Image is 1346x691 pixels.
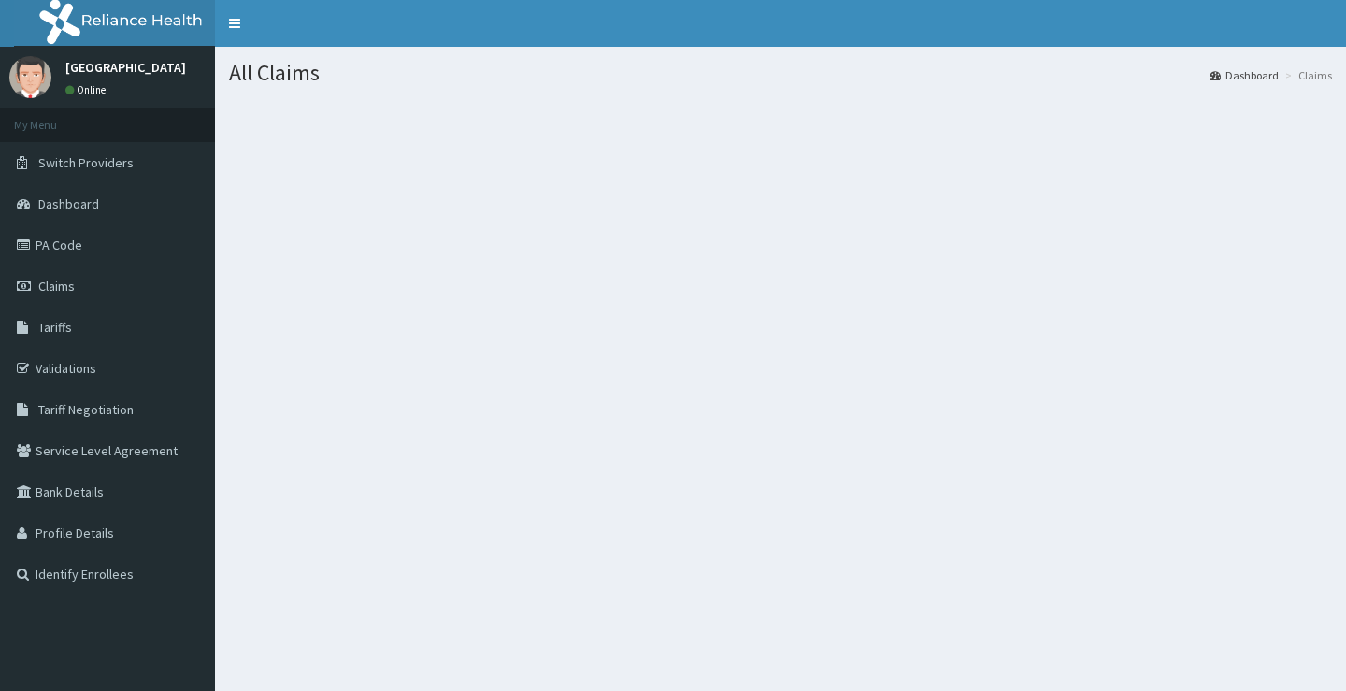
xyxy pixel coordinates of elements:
[65,61,186,74] p: [GEOGRAPHIC_DATA]
[65,83,110,96] a: Online
[9,56,51,98] img: User Image
[229,61,1332,85] h1: All Claims
[38,401,134,418] span: Tariff Negotiation
[38,278,75,295] span: Claims
[38,154,134,171] span: Switch Providers
[1281,67,1332,83] li: Claims
[38,195,99,212] span: Dashboard
[1210,67,1279,83] a: Dashboard
[38,319,72,336] span: Tariffs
